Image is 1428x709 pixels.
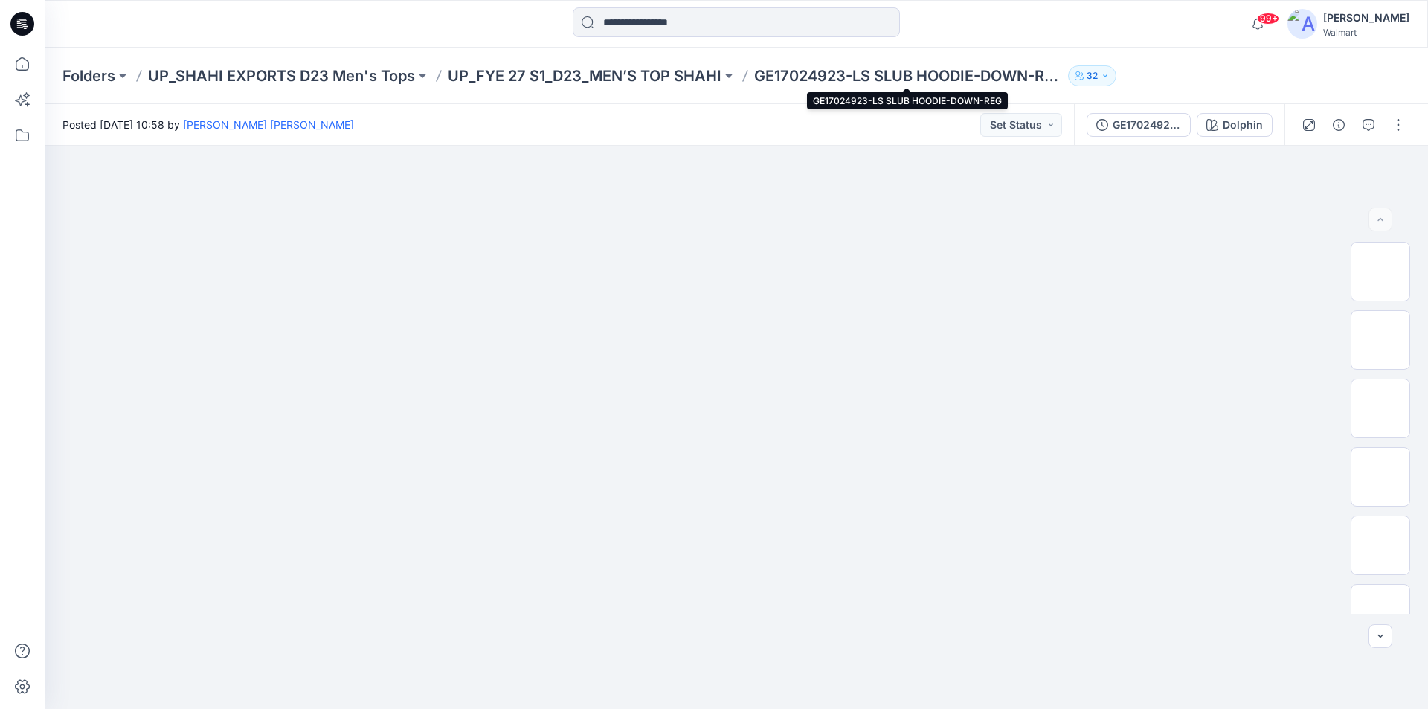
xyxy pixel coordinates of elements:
[1287,9,1317,39] img: avatar
[1087,68,1098,84] p: 32
[62,65,115,86] a: Folders
[448,65,721,86] a: UP_FYE 27 S1_D23_MEN’S TOP SHAHI
[1323,27,1409,38] div: Walmart
[1323,9,1409,27] div: [PERSON_NAME]
[1223,117,1263,133] div: Dolphin
[183,118,354,131] a: [PERSON_NAME] ​[PERSON_NAME]
[148,65,415,86] a: UP_SHAHI EXPORTS D23 Men's Tops
[1197,113,1273,137] button: Dolphin
[1113,117,1181,133] div: GE17024923-LS SLUB HOODIE-DOWN-REG
[1327,113,1351,137] button: Details
[1257,13,1279,25] span: 99+
[754,65,1062,86] p: GE17024923-LS SLUB HOODIE-DOWN-REG
[62,117,354,132] span: Posted [DATE] 10:58 by
[1068,65,1116,86] button: 32
[1087,113,1191,137] button: GE17024923-LS SLUB HOODIE-DOWN-REG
